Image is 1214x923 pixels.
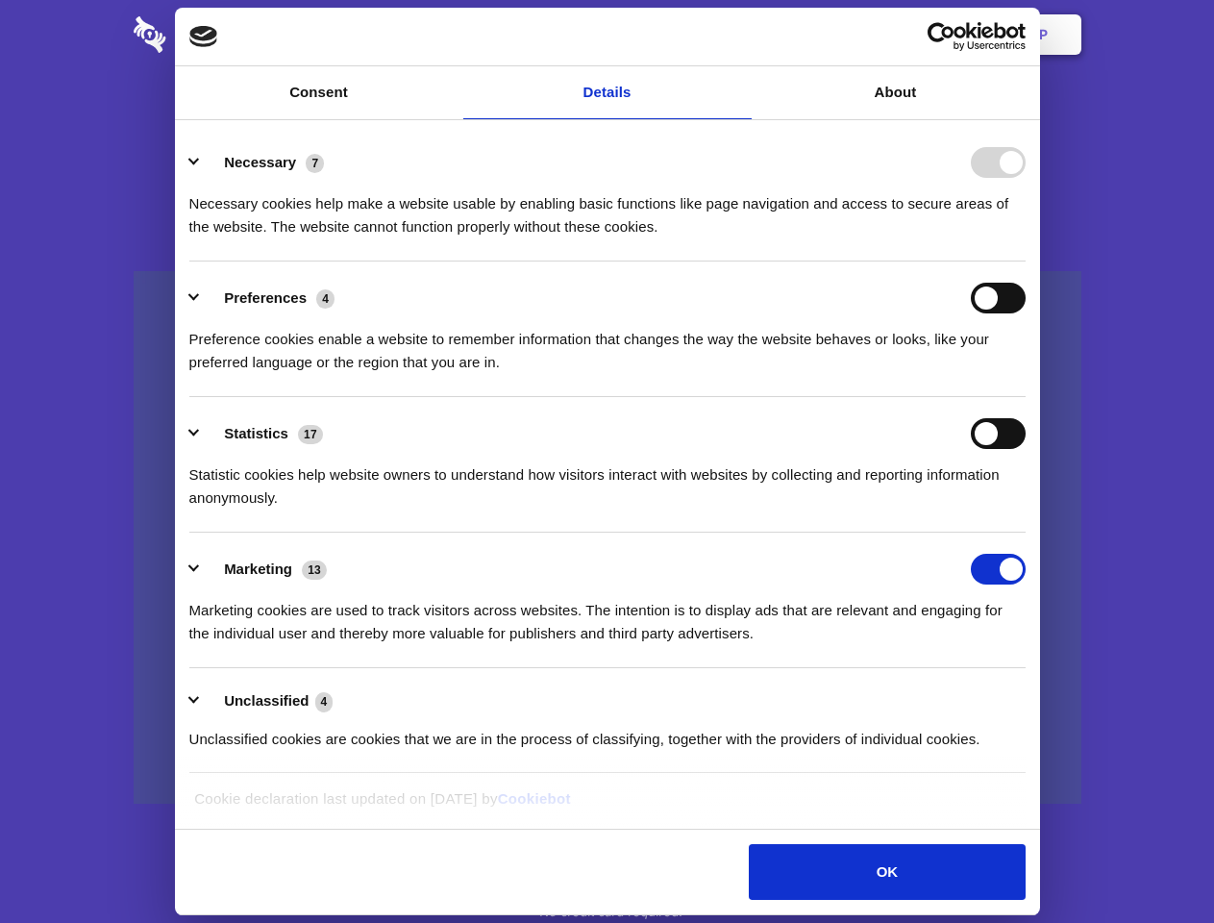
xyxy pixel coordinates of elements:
h4: Auto-redaction of sensitive data, encrypted data sharing and self-destructing private chats. Shar... [134,175,1081,238]
a: About [752,66,1040,119]
button: Marketing (13) [189,554,339,585]
a: Usercentrics Cookiebot - opens in a new window [857,22,1026,51]
button: Unclassified (4) [189,689,345,713]
a: Consent [175,66,463,119]
img: logo [189,26,218,47]
a: Login [872,5,955,64]
a: Contact [780,5,868,64]
div: Unclassified cookies are cookies that we are in the process of classifying, together with the pro... [189,713,1026,751]
label: Necessary [224,154,296,170]
button: Statistics (17) [189,418,335,449]
img: logo-wordmark-white-trans-d4663122ce5f474addd5e946df7df03e33cb6a1c49d2221995e7729f52c070b2.svg [134,16,298,53]
div: Statistic cookies help website owners to understand how visitors interact with websites by collec... [189,449,1026,510]
button: OK [749,844,1025,900]
span: 7 [306,154,324,173]
span: 13 [302,561,327,580]
label: Preferences [224,289,307,306]
div: Necessary cookies help make a website usable by enabling basic functions like page navigation and... [189,178,1026,238]
span: 4 [315,692,334,711]
a: Wistia video thumbnail [134,271,1081,805]
button: Necessary (7) [189,147,336,178]
label: Marketing [224,561,292,577]
a: Details [463,66,752,119]
div: Cookie declaration last updated on [DATE] by [180,787,1034,825]
div: Preference cookies enable a website to remember information that changes the way the website beha... [189,313,1026,374]
div: Marketing cookies are used to track visitors across websites. The intention is to display ads tha... [189,585,1026,645]
label: Statistics [224,425,288,441]
span: 17 [298,425,323,444]
button: Preferences (4) [189,283,347,313]
span: 4 [316,289,334,309]
h1: Eliminate Slack Data Loss. [134,87,1081,156]
a: Pricing [564,5,648,64]
iframe: Drift Widget Chat Controller [1118,827,1191,900]
a: Cookiebot [498,790,571,807]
